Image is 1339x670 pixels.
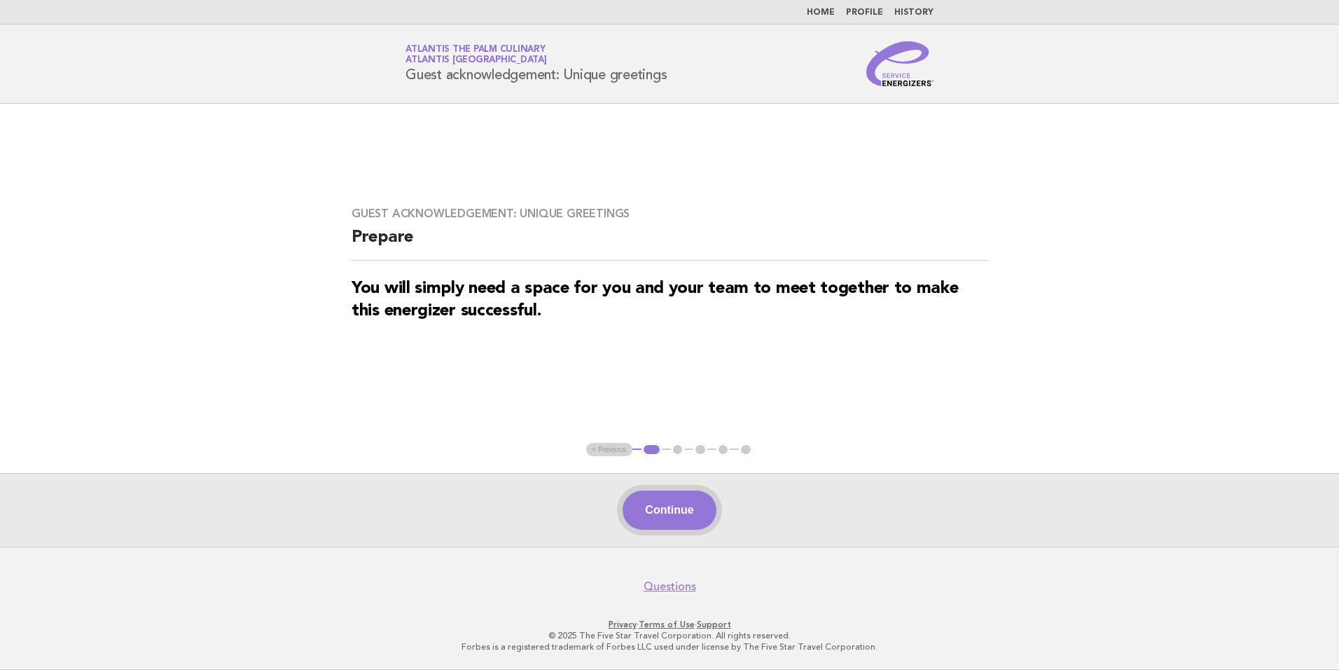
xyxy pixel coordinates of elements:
[352,280,959,320] strong: You will simply need a space for you and your team to meet together to make this energizer succes...
[807,8,835,17] a: Home
[405,46,667,82] h1: Guest acknowledgement: Unique greetings
[641,443,662,457] button: 1
[639,620,695,629] a: Terms of Use
[623,491,716,530] button: Continue
[241,641,1098,652] p: Forbes is a registered trademark of Forbes LLC used under license by The Five Star Travel Corpora...
[894,8,934,17] a: History
[609,620,637,629] a: Privacy
[866,41,934,86] img: Service Energizers
[352,207,987,221] h3: Guest acknowledgement: Unique greetings
[405,45,547,64] a: Atlantis The Palm CulinaryAtlantis [GEOGRAPHIC_DATA]
[405,56,547,65] span: Atlantis [GEOGRAPHIC_DATA]
[352,226,987,261] h2: Prepare
[241,630,1098,641] p: © 2025 The Five Star Travel Corporation. All rights reserved.
[241,619,1098,630] p: · ·
[644,580,696,594] a: Questions
[697,620,731,629] a: Support
[846,8,883,17] a: Profile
